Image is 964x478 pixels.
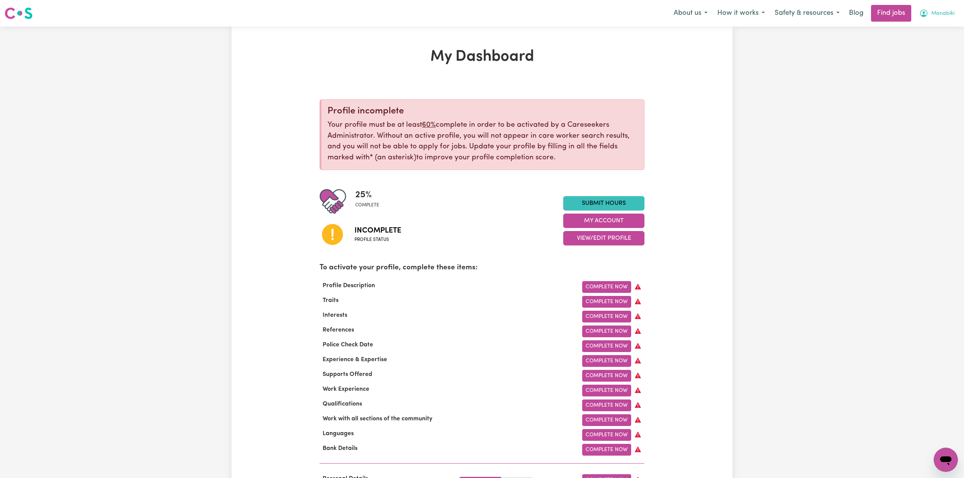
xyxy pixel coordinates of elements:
[582,325,631,337] a: Complete Now
[5,6,33,20] img: Careseekers logo
[914,5,959,21] button: My Account
[5,5,33,22] a: Careseekers logo
[320,283,378,289] span: Profile Description
[871,5,911,22] a: Find jobs
[563,231,644,245] button: View/Edit Profile
[320,263,644,274] p: To activate your profile, complete these items:
[320,327,357,333] span: References
[355,188,385,215] div: Profile completeness: 25%
[582,444,631,456] a: Complete Now
[320,357,390,363] span: Experience & Expertise
[355,188,379,202] span: 25 %
[770,5,844,21] button: Safety & resources
[320,445,361,451] span: Bank Details
[320,342,376,348] span: Police Check Date
[320,431,357,437] span: Languages
[320,371,375,377] span: Supports Offered
[582,370,631,382] a: Complete Now
[934,448,958,472] iframe: Button to launch messaging window
[320,416,435,422] span: Work with all sections of the community
[582,385,631,396] a: Complete Now
[328,120,638,164] p: Your profile must be at least complete in order to be activated by a Careseekers Administrator. W...
[669,5,712,21] button: About us
[582,399,631,411] a: Complete Now
[370,154,416,161] span: an asterisk
[582,414,631,426] a: Complete Now
[582,311,631,322] a: Complete Now
[320,386,372,392] span: Work Experience
[422,121,436,129] u: 60%
[582,429,631,441] a: Complete Now
[844,5,868,22] a: Blog
[320,297,342,303] span: Traits
[582,296,631,308] a: Complete Now
[320,401,365,407] span: Qualifications
[582,355,631,367] a: Complete Now
[328,106,638,117] div: Profile incomplete
[582,281,631,293] a: Complete Now
[355,202,379,209] span: complete
[354,225,401,236] span: Incomplete
[712,5,770,21] button: How it works
[320,312,350,318] span: Interests
[931,9,955,18] span: Manabiki
[563,214,644,228] button: My Account
[582,340,631,352] a: Complete Now
[563,196,644,211] a: Submit Hours
[354,236,401,243] span: Profile status
[320,48,644,66] h1: My Dashboard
